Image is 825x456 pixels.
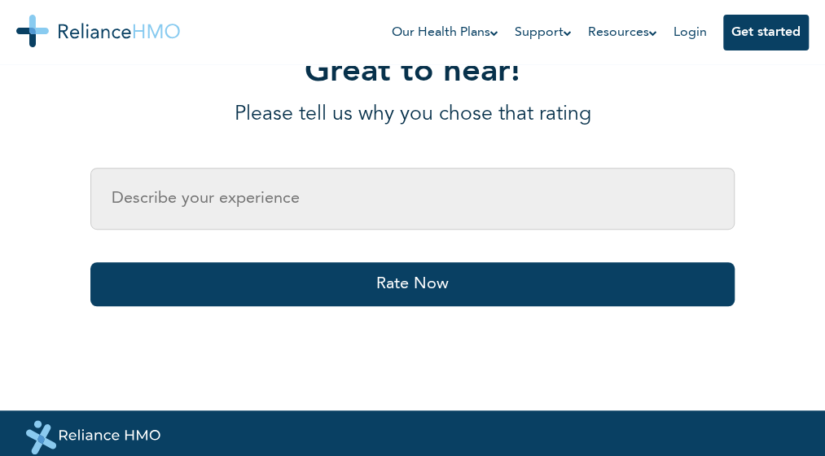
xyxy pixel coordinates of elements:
[588,23,657,42] a: Resources
[723,15,809,50] button: Get started
[674,26,707,39] a: Login
[16,15,180,47] img: Reliance HMO's Logo
[235,53,591,92] h1: Great to hear!
[392,23,498,42] a: Our Health Plans
[90,168,735,230] input: Describe your experience
[515,23,572,42] a: Support
[90,262,735,306] button: Rate Now
[235,103,591,127] p: Please tell us why you chose that rating
[26,420,160,454] img: logo-white.svg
